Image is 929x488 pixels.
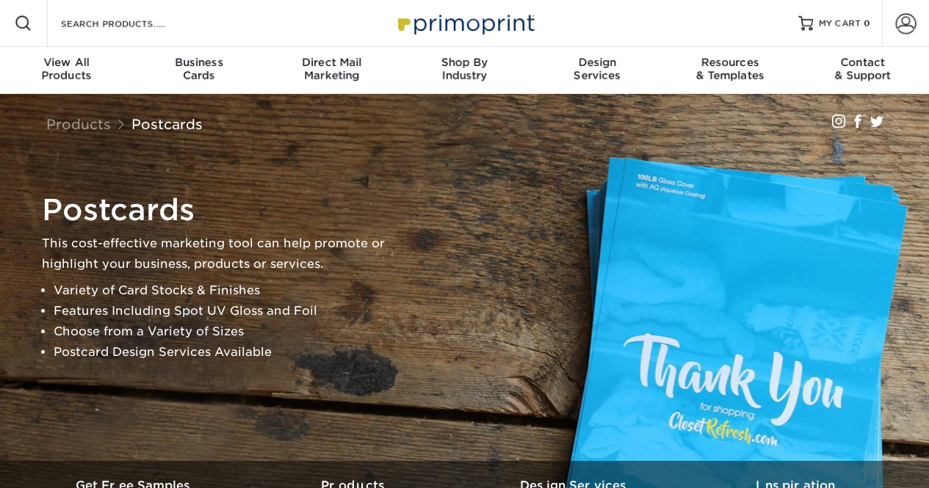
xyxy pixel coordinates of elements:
[664,56,797,82] div: & Templates
[398,56,531,69] span: Shop By
[54,280,409,301] li: Variety of Card Stocks & Finishes
[819,18,861,30] span: MY CART
[265,56,398,69] span: Direct Mail
[265,56,398,82] div: Marketing
[59,15,203,32] input: SEARCH PRODUCTS.....
[46,116,111,132] a: Products
[664,56,797,69] span: Resources
[54,342,409,363] li: Postcard Design Services Available
[391,7,538,39] img: Primoprint
[131,116,203,132] a: Postcards
[796,56,929,82] div: & Support
[531,56,664,82] div: Services
[42,233,409,274] p: This cost-effective marketing tool can help promote or highlight your business, products or servi...
[864,18,870,29] span: 0
[398,47,531,94] a: Shop ByIndustry
[54,321,409,342] li: Choose from a Variety of Sizes
[796,56,929,69] span: Contact
[133,47,266,94] a: BusinessCards
[133,56,266,82] div: Cards
[531,47,664,94] a: DesignServices
[796,47,929,94] a: Contact& Support
[265,47,398,94] a: Direct MailMarketing
[54,301,409,321] li: Features Including Spot UV Gloss and Foil
[664,47,797,94] a: Resources& Templates
[42,192,409,227] h1: Postcards
[531,56,664,69] span: Design
[133,56,266,69] span: Business
[398,56,531,82] div: Industry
